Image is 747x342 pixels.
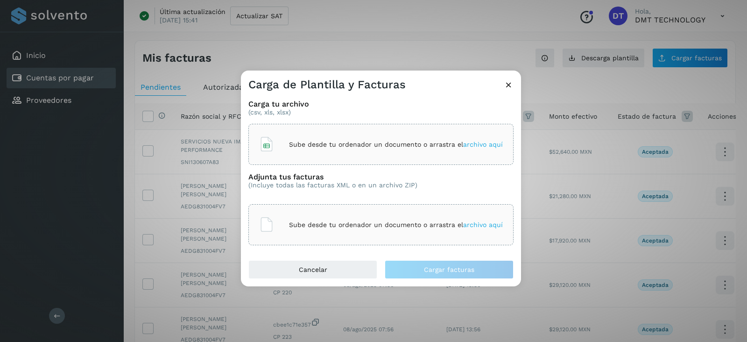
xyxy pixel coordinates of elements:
p: (csv, xls, xlsx) [248,108,514,116]
span: archivo aquí [463,141,503,148]
button: Cargar facturas [385,260,514,279]
h3: Carga tu archivo [248,100,514,108]
h3: Adjunta tus facturas [248,172,417,181]
p: (Incluye todas las facturas XML o en un archivo ZIP) [248,181,417,189]
span: Cargar facturas [424,266,474,273]
p: Sube desde tu ordenador un documento o arrastra el [289,141,503,149]
p: Sube desde tu ordenador un documento o arrastra el [289,221,503,229]
button: Cancelar [248,260,377,279]
span: Cancelar [299,266,327,273]
span: archivo aquí [463,221,503,228]
h3: Carga de Plantilla y Facturas [248,78,406,92]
